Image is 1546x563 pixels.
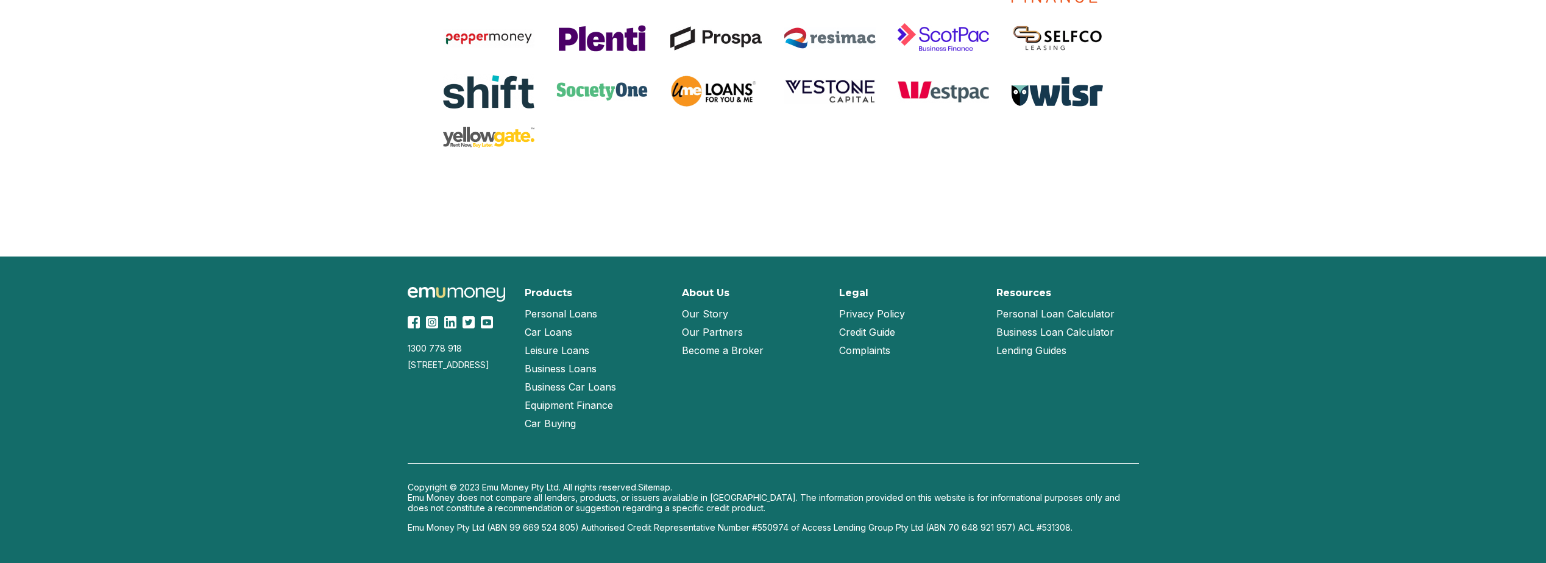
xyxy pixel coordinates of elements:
[682,323,743,341] a: Our Partners
[525,287,572,299] h2: Products
[898,80,989,103] img: Westpac
[996,341,1066,359] a: Lending Guides
[525,359,597,378] a: Business Loans
[408,522,1139,533] p: Emu Money Pty Ltd (ABN 99 669 524 805) Authorised Credit Representative Number #550974 of Access ...
[1012,77,1103,107] img: Wisr
[556,24,648,52] img: Plenti
[898,20,989,56] img: ScotPac
[682,287,729,299] h2: About Us
[682,305,728,323] a: Our Story
[784,79,876,105] img: Vestone
[408,316,420,328] img: Facebook
[408,343,510,353] div: 1300 778 918
[525,396,613,414] a: Equipment Finance
[444,316,456,328] img: LinkedIn
[426,316,438,328] img: Instagram
[839,323,895,341] a: Credit Guide
[408,359,510,370] div: [STREET_ADDRESS]
[408,482,1139,492] p: Copyright © 2023 Emu Money Pty Ltd. All rights reserved.
[839,305,905,323] a: Privacy Policy
[556,82,648,101] img: SocietyOne
[670,73,762,110] img: UME Loans
[525,378,616,396] a: Business Car Loans
[638,482,672,492] a: Sitemap.
[996,287,1051,299] h2: Resources
[463,316,475,328] img: Twitter
[408,287,505,302] img: Emu Money
[481,316,493,328] img: YouTube
[1012,24,1103,52] img: Selfco
[408,492,1139,513] p: Emu Money does not compare all lenders, products, or issuers available in [GEOGRAPHIC_DATA]. The ...
[996,323,1114,341] a: Business Loan Calculator
[525,305,597,323] a: Personal Loans
[996,305,1115,323] a: Personal Loan Calculator
[525,341,589,359] a: Leisure Loans
[443,74,534,110] img: Shift
[839,287,868,299] h2: Legal
[525,414,576,433] a: Car Buying
[682,341,764,359] a: Become a Broker
[839,341,890,359] a: Complaints
[443,29,534,48] img: Pepper Money
[670,26,762,51] img: Prospa
[525,323,572,341] a: Car Loans
[784,27,876,49] img: Resimac
[443,127,534,148] img: Yellow Gate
